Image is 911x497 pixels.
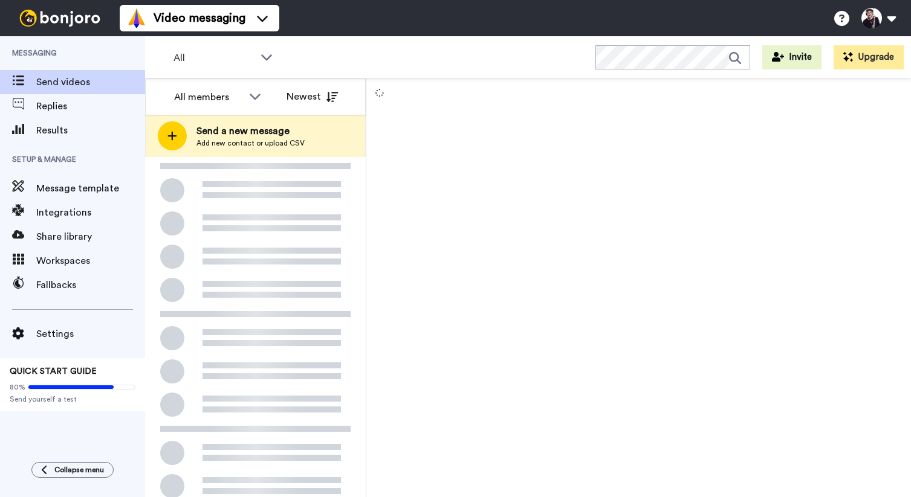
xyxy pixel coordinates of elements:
span: QUICK START GUIDE [10,367,97,376]
span: Add new contact or upload CSV [196,138,305,148]
span: Collapse menu [54,465,104,475]
img: bj-logo-header-white.svg [15,10,105,27]
img: vm-color.svg [127,8,146,28]
span: Video messaging [154,10,245,27]
span: Results [36,123,145,138]
span: Fallbacks [36,278,145,292]
span: Workspaces [36,254,145,268]
span: All [173,51,254,65]
button: Collapse menu [31,462,114,478]
span: Share library [36,229,145,244]
span: Integrations [36,205,145,220]
button: Newest [277,85,347,109]
button: Invite [762,45,822,69]
span: Send videos [36,75,145,89]
span: Settings [36,327,145,341]
button: Upgrade [834,45,904,69]
span: Message template [36,181,145,196]
span: Send yourself a test [10,394,135,404]
span: Send a new message [196,124,305,138]
div: All members [174,90,243,104]
span: 80% [10,382,25,392]
span: Replies [36,99,145,114]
